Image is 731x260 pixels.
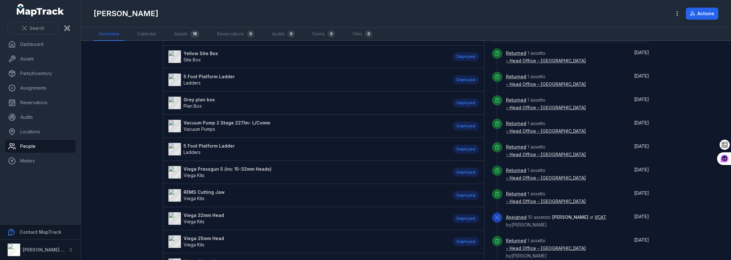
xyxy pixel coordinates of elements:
a: Assigned [506,214,527,220]
a: Returned [506,167,526,174]
span: Plan Box [184,103,202,109]
a: - Head Office - [GEOGRAPHIC_DATA] [506,105,586,111]
span: 1 asset to [506,191,586,204]
button: Actions [686,8,718,20]
span: [PERSON_NAME] [552,214,588,220]
span: 1 asset to [506,97,586,110]
strong: Viega 25mm Head [184,235,224,242]
button: Search [8,22,59,34]
strong: Grey plan box [184,97,215,103]
a: - Head Office - [GEOGRAPHIC_DATA] [506,175,586,181]
a: REMS Cutting JawViega Kits [168,189,447,202]
span: 1 asset to [506,50,586,63]
span: [DATE] [634,237,649,243]
time: 10/16/2025, 8:53:28 AM [634,190,649,196]
span: Viega Kits [184,173,204,178]
span: [DATE] [634,50,649,55]
span: [DATE] [634,73,649,79]
time: 10/15/2025, 1:20:10 PM [634,214,649,219]
span: 1 asset to [506,168,586,181]
a: - Head Office - [GEOGRAPHIC_DATA] [506,81,586,87]
a: Assets18 [169,28,204,41]
h1: [PERSON_NAME] [94,9,158,19]
a: - Head Office - [GEOGRAPHIC_DATA] [506,151,586,158]
a: Audits [5,111,76,124]
strong: Vacuum Pump 2 Stage 227lm- L/Comm [184,120,270,126]
a: 5 Foot Platform LadderLadders [168,143,447,155]
span: Viega Kits [184,196,204,201]
time: 10/16/2025, 9:53:22 AM [634,97,649,102]
a: Viega 32mm HeadViega Kits [168,212,447,225]
div: Deployed [453,168,479,177]
a: Audits0 [267,28,300,41]
strong: 5 Foot Platform Ladder [184,143,235,149]
a: Files0 [348,28,378,41]
span: Ladders [184,80,201,86]
a: People [5,140,76,153]
span: [DATE] [634,143,649,149]
div: Deployed [453,214,479,223]
strong: REMS Cutting Jaw [184,189,225,195]
span: Search [29,25,44,31]
a: - Head Office - [GEOGRAPHIC_DATA] [506,128,586,134]
div: 0 [365,30,372,38]
a: VCAT [595,214,606,220]
a: Forms0 [308,28,340,41]
a: Returned [506,97,526,103]
span: [DATE] [634,97,649,102]
a: MapTrack [17,4,64,16]
span: 1 asset to [506,74,586,87]
a: - Head Office - [GEOGRAPHIC_DATA] [506,198,586,205]
span: Viega Kits [184,219,204,224]
span: [DATE] [634,120,649,125]
a: Returned [506,50,526,56]
a: Viega 25mm HeadViega Kits [168,235,447,248]
a: Locations [5,125,76,138]
time: 10/3/2025, 1:48:34 PM [634,237,649,243]
span: 1 asset to by [PERSON_NAME] [506,238,586,258]
span: Vacuum Pumps [184,126,215,132]
strong: Contact MapTrack [20,229,61,235]
a: 5 Foot Platform LadderLadders [168,73,447,86]
a: Yellow Site BoxSite Box [168,50,447,63]
span: 1 asset to [506,144,586,157]
strong: Viega 32mm Head [184,212,224,219]
strong: [PERSON_NAME] Air [23,247,67,252]
a: Returned [506,73,526,80]
span: [DATE] [634,214,649,219]
a: Returned [506,238,526,244]
span: [DATE] [634,167,649,172]
a: - Head Office - [GEOGRAPHIC_DATA] [506,245,586,251]
time: 10/16/2025, 9:52:29 AM [634,143,649,149]
div: 0 [287,30,295,38]
a: Overview [94,28,125,41]
div: Deployed [453,145,479,154]
strong: 5 Foot Platform Ladder [184,73,235,80]
span: 1 asset to [506,121,586,134]
div: 0 [328,30,335,38]
a: Reservations [5,96,76,109]
div: Deployed [453,237,479,246]
time: 10/16/2025, 9:51:06 AM [634,167,649,172]
div: Deployed [453,52,479,61]
a: Dashboard [5,38,76,51]
a: Meters [5,155,76,167]
a: Assignments [5,82,76,94]
div: Deployed [453,98,479,107]
time: 10/16/2025, 9:52:54 AM [634,120,649,125]
span: 10 assets to at by [PERSON_NAME] [506,214,606,227]
div: Deployed [453,122,479,130]
time: 10/16/2025, 9:55:41 AM [634,73,649,79]
span: Viega Kits [184,242,204,247]
a: Grey plan boxPlan Box [168,97,447,109]
a: Vacuum Pump 2 Stage 227lm- L/CommVacuum Pumps [168,120,447,132]
strong: Viega Pressgun 5 (inc 15-32mm Heads) [184,166,272,172]
a: Parts/Inventory [5,67,76,80]
a: Calendar [132,28,161,41]
time: 10/16/2025, 9:56:36 AM [634,50,649,55]
a: Returned [506,144,526,150]
a: Reservations0 [212,28,259,41]
a: - Head Office - [GEOGRAPHIC_DATA] [506,58,586,64]
a: Returned [506,120,526,127]
span: Site Box [184,57,201,62]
